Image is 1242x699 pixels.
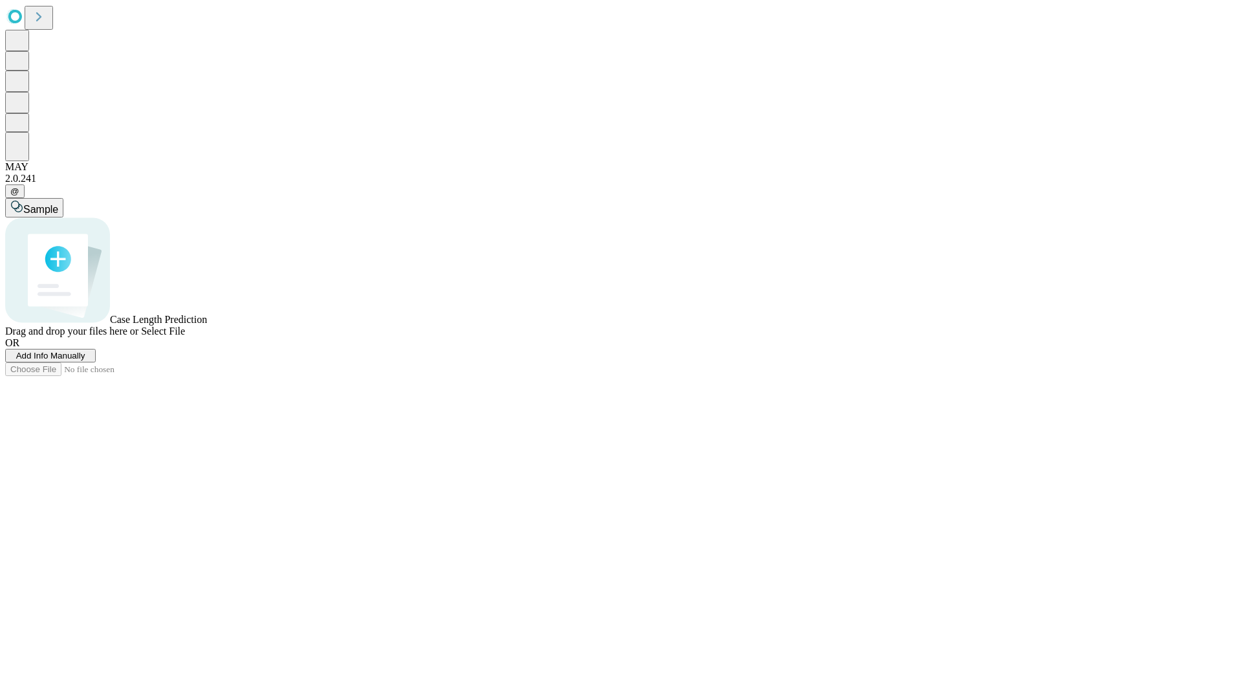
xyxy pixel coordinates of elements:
button: @ [5,184,25,198]
span: Drag and drop your files here or [5,326,138,337]
button: Sample [5,198,63,217]
span: Select File [141,326,185,337]
button: Add Info Manually [5,349,96,362]
div: 2.0.241 [5,173,1237,184]
span: Sample [23,204,58,215]
span: Add Info Manually [16,351,85,361]
div: MAY [5,161,1237,173]
span: @ [10,186,19,196]
span: OR [5,337,19,348]
span: Case Length Prediction [110,314,207,325]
